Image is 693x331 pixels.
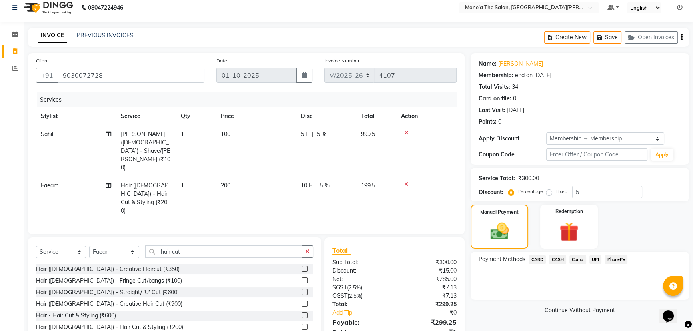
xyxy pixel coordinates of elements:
div: ₹299.25 [395,317,463,327]
div: Service Total: [479,174,515,183]
span: CASH [549,255,566,264]
div: Sub Total: [326,258,395,267]
span: Sahil [41,130,53,138]
span: 100 [221,130,230,138]
span: Hair ([DEMOGRAPHIC_DATA]) - Hair Cut & Styling (₹200) [121,182,168,214]
a: Add Tip [326,309,406,317]
div: Hair ([DEMOGRAPHIC_DATA]) - Creative Hair Cut (₹900) [36,300,182,308]
span: Faeam [41,182,58,189]
span: 5 F [301,130,309,138]
div: 0 [513,94,516,103]
label: Percentage [517,188,543,195]
span: 2.5% [349,284,361,291]
div: ₹7.13 [395,283,463,292]
th: Disc [296,107,356,125]
span: 5 % [320,181,330,190]
input: Search by Name/Mobile/Email/Code [58,68,204,83]
span: 199.5 [361,182,375,189]
button: Create New [544,31,590,44]
div: Discount: [479,188,503,197]
div: Apply Discount [479,134,546,143]
span: CARD [529,255,546,264]
span: | [312,130,314,138]
th: Total [356,107,396,125]
div: Services [37,92,463,107]
input: Enter Offer / Coupon Code [546,148,647,161]
label: Redemption [555,208,583,215]
label: Invoice Number [324,57,359,64]
span: 200 [221,182,230,189]
div: end on [DATE] [515,71,551,80]
div: Hair ([DEMOGRAPHIC_DATA]) - Fringe Cut/bangs (₹100) [36,277,182,285]
div: 34 [512,83,518,91]
span: UPI [589,255,602,264]
button: +91 [36,68,58,83]
div: ₹7.13 [395,292,463,300]
a: Continue Without Payment [472,306,687,315]
img: _cash.svg [485,221,515,242]
div: Membership: [479,71,513,80]
input: Search or Scan [145,245,302,258]
div: Hair ([DEMOGRAPHIC_DATA]) - Creative Haircut (₹350) [36,265,180,273]
span: PhonePe [605,255,627,264]
label: Manual Payment [480,209,519,216]
div: Card on file: [479,94,511,103]
span: Payment Methods [479,255,525,263]
div: Coupon Code [479,150,546,159]
span: Comp [569,255,586,264]
div: ( ) [326,283,395,292]
a: INVOICE [38,28,67,43]
div: Hair - Hair Cut & Styling (₹600) [36,311,116,320]
img: _gift.svg [553,220,585,244]
div: ₹15.00 [395,267,463,275]
span: Total [332,246,351,255]
div: Points: [479,118,497,126]
button: Apply [651,149,673,161]
div: Total Visits: [479,83,510,91]
span: [PERSON_NAME] ([DEMOGRAPHIC_DATA]) - Shave/[PERSON_NAME] (₹100) [121,130,170,171]
button: Save [593,31,621,44]
div: ₹299.25 [395,300,463,309]
label: Fixed [555,188,567,195]
span: 10 F [301,181,312,190]
div: [DATE] [507,106,524,114]
th: Service [116,107,176,125]
div: ₹300.00 [395,258,463,267]
span: SGST [332,284,347,291]
div: Name: [479,60,497,68]
div: Last Visit: [479,106,505,114]
span: 5 % [317,130,326,138]
div: Discount: [326,267,395,275]
div: ( ) [326,292,395,300]
span: 1 [181,130,184,138]
div: Payable: [326,317,395,327]
div: Net: [326,275,395,283]
span: 99.75 [361,130,375,138]
div: ₹0 [406,309,463,317]
th: Price [216,107,296,125]
span: 2.5% [349,293,361,299]
th: Action [396,107,457,125]
span: CGST [332,292,347,299]
iframe: chat widget [659,299,685,323]
div: ₹285.00 [395,275,463,283]
label: Client [36,57,49,64]
div: Hair ([DEMOGRAPHIC_DATA]) - Straight/ 'U' Cut (₹600) [36,288,179,297]
button: Open Invoices [625,31,678,44]
a: [PERSON_NAME] [498,60,543,68]
label: Date [216,57,227,64]
span: | [315,181,317,190]
span: 1 [181,182,184,189]
div: 0 [498,118,501,126]
a: PREVIOUS INVOICES [77,32,133,39]
div: Total: [326,300,395,309]
div: ₹300.00 [518,174,539,183]
th: Stylist [36,107,116,125]
th: Qty [176,107,216,125]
